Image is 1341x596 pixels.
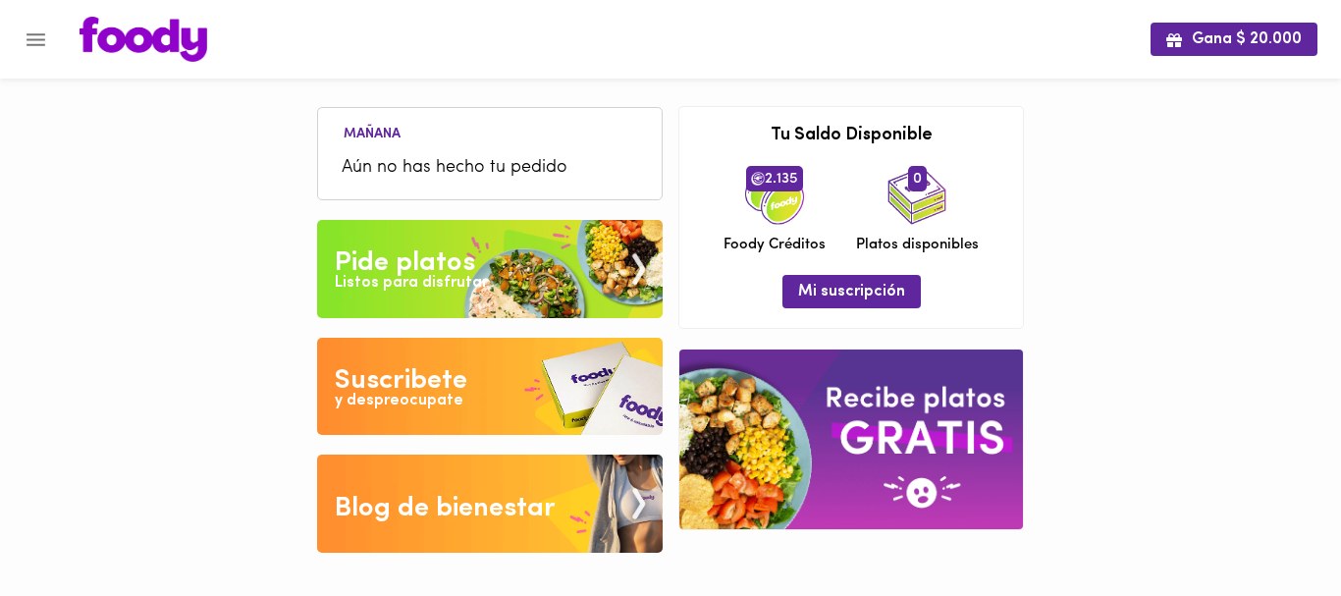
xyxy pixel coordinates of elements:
[1151,23,1317,55] button: Gana $ 20.000
[335,390,463,412] div: y despreocupate
[751,172,765,186] img: foody-creditos.png
[782,275,921,307] button: Mi suscripción
[342,155,638,182] span: Aún no has hecho tu pedido
[856,235,979,255] span: Platos disponibles
[317,455,663,553] img: Blog de bienestar
[798,283,905,301] span: Mi suscripción
[887,166,946,225] img: icon_dishes.png
[80,17,207,62] img: logo.png
[724,235,826,255] span: Foody Créditos
[328,123,416,141] li: Mañana
[679,350,1023,529] img: referral-banner.png
[908,166,927,191] span: 0
[317,220,663,318] img: Pide un Platos
[746,166,803,191] span: 2.135
[1166,30,1302,49] span: Gana $ 20.000
[745,166,804,225] img: credits-package.png
[335,489,556,528] div: Blog de bienestar
[12,16,60,64] button: Menu
[335,244,475,283] div: Pide platos
[694,127,1008,146] h3: Tu Saldo Disponible
[335,272,488,295] div: Listos para disfrutar
[335,361,467,401] div: Suscribete
[317,338,663,436] img: Disfruta bajar de peso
